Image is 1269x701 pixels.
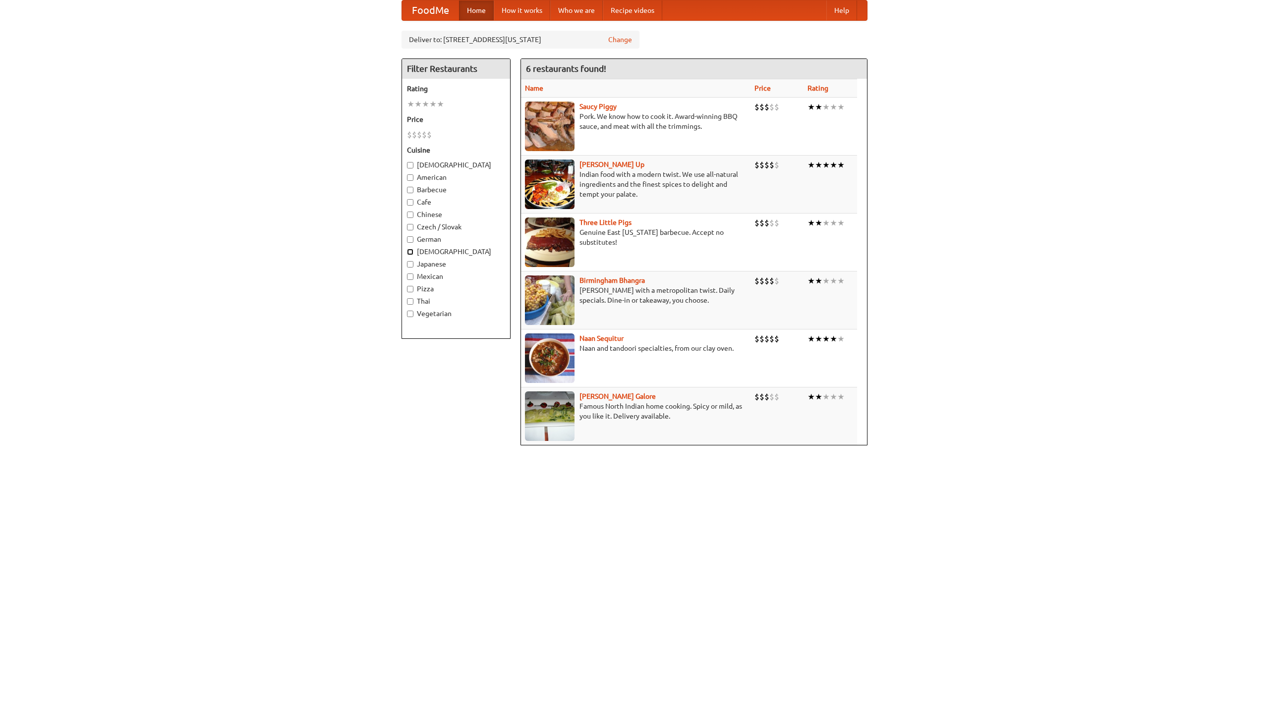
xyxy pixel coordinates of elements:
[808,84,828,92] a: Rating
[494,0,550,20] a: How it works
[822,275,830,286] li: ★
[407,224,413,230] input: Czech / Slovak
[407,261,413,268] input: Japanese
[759,102,764,112] li: $
[407,298,413,305] input: Thai
[837,217,845,228] li: ★
[769,333,774,344] li: $
[422,129,427,140] li: $
[407,99,414,109] li: ★
[830,391,837,402] li: ★
[822,391,830,402] li: ★
[769,160,774,170] li: $
[407,187,413,193] input: Barbecue
[837,333,845,344] li: ★
[525,160,575,209] img: curryup.jpg
[837,275,845,286] li: ★
[603,0,662,20] a: Recipe videos
[579,103,617,110] b: Saucy Piggy
[754,275,759,286] li: $
[815,102,822,112] li: ★
[815,160,822,170] li: ★
[407,160,505,170] label: [DEMOGRAPHIC_DATA]
[808,333,815,344] li: ★
[826,0,857,20] a: Help
[764,217,769,228] li: $
[407,210,505,219] label: Chinese
[407,212,413,218] input: Chinese
[525,275,575,325] img: bhangra.jpg
[525,169,747,199] p: Indian food with a modern twist. We use all-natural ingredients and the finest spices to delight ...
[837,160,845,170] li: ★
[837,391,845,402] li: ★
[525,102,575,151] img: saucy.jpg
[407,271,505,281] label: Mexican
[525,84,543,92] a: Name
[459,0,494,20] a: Home
[837,102,845,112] li: ★
[407,247,505,257] label: [DEMOGRAPHIC_DATA]
[579,276,645,284] b: Birmingham Bhangra
[815,275,822,286] li: ★
[754,391,759,402] li: $
[830,160,837,170] li: ★
[407,174,413,181] input: American
[808,102,815,112] li: ★
[579,218,632,226] a: Three Little Pigs
[402,59,510,79] h4: Filter Restaurants
[407,84,505,94] h5: Rating
[407,197,505,207] label: Cafe
[754,217,759,228] li: $
[525,217,575,267] img: littlepigs.jpg
[769,102,774,112] li: $
[402,0,459,20] a: FoodMe
[407,273,413,280] input: Mexican
[808,391,815,402] li: ★
[815,217,822,228] li: ★
[407,234,505,244] label: German
[769,391,774,402] li: $
[525,343,747,353] p: Naan and tandoori specialties, from our clay oven.
[774,102,779,112] li: $
[764,275,769,286] li: $
[407,236,413,243] input: German
[437,99,444,109] li: ★
[808,275,815,286] li: ★
[414,99,422,109] li: ★
[764,160,769,170] li: $
[525,401,747,421] p: Famous North Indian home cooking. Spicy or mild, as you like it. Delivery available.
[407,185,505,195] label: Barbecue
[759,275,764,286] li: $
[754,84,771,92] a: Price
[808,217,815,228] li: ★
[525,111,747,131] p: Pork. We know how to cook it. Award-winning BBQ sauce, and meat with all the trimmings.
[579,334,624,342] a: Naan Sequitur
[774,275,779,286] li: $
[608,35,632,45] a: Change
[769,217,774,228] li: $
[412,129,417,140] li: $
[525,285,747,305] p: [PERSON_NAME] with a metropolitan twist. Daily specials. Dine-in or takeaway, you choose.
[822,160,830,170] li: ★
[815,391,822,402] li: ★
[407,172,505,182] label: American
[407,249,413,255] input: [DEMOGRAPHIC_DATA]
[550,0,603,20] a: Who we are
[407,129,412,140] li: $
[774,391,779,402] li: $
[754,102,759,112] li: $
[830,275,837,286] li: ★
[822,217,830,228] li: ★
[579,392,656,400] a: [PERSON_NAME] Galore
[525,227,747,247] p: Genuine East [US_STATE] barbecue. Accept no substitutes!
[417,129,422,140] li: $
[764,333,769,344] li: $
[822,102,830,112] li: ★
[579,161,644,168] a: [PERSON_NAME] Up
[407,284,505,294] label: Pizza
[764,102,769,112] li: $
